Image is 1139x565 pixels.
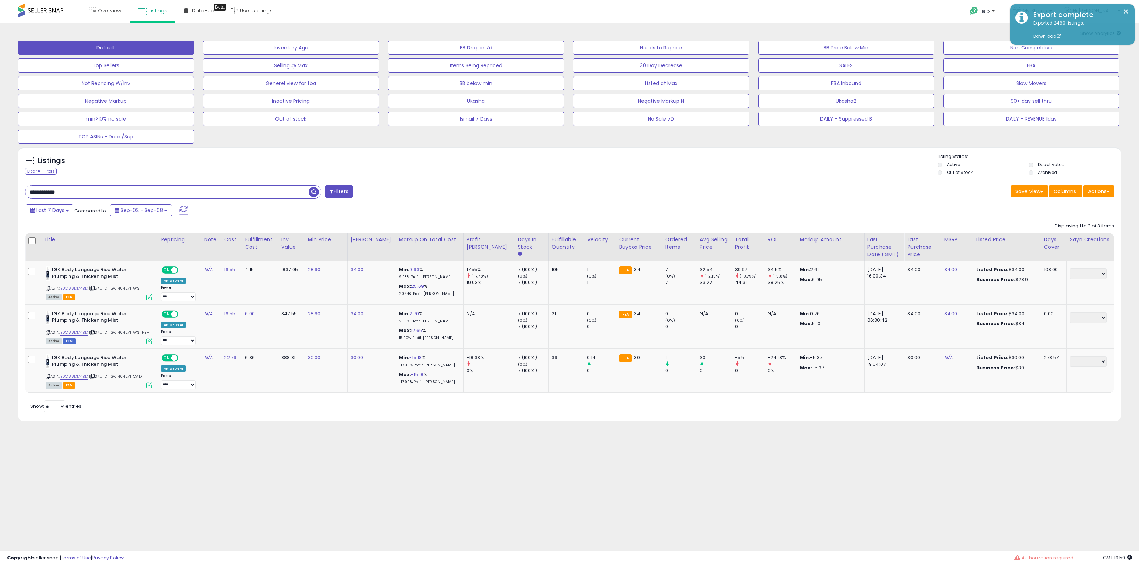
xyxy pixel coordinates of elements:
b: Max: [399,327,411,334]
button: × [1123,7,1129,16]
div: Sayn Creations [1070,236,1111,243]
div: $34 [976,321,1035,327]
a: N/A [204,310,213,317]
i: Get Help [970,6,978,15]
p: 6.95 [800,276,859,283]
span: OFF [177,311,189,317]
button: Needs to Reprice [573,41,749,55]
p: -17.90% Profit [PERSON_NAME] [399,363,458,368]
span: OFF [177,267,189,273]
div: [DATE] 06:30:42 [867,311,899,323]
div: % [399,283,458,296]
div: 6.36 [245,354,273,361]
span: Help [980,8,990,14]
img: 31D71lQ6TAL._SL40_.jpg [46,354,50,369]
div: 30.00 [907,354,935,361]
a: -15.18 [409,354,422,361]
button: BB below min [388,76,564,90]
span: Sep-02 - Sep-08 [121,207,163,214]
th: The percentage added to the cost of goods (COGS) that forms the calculator for Min & Max prices. [396,233,463,261]
p: 0.76 [800,311,859,317]
div: 0 [587,323,616,330]
button: 90+ day sell thru [943,94,1119,108]
div: Ordered Items [665,236,694,251]
a: 22.79 [224,354,236,361]
strong: Min: [800,266,810,273]
small: (0%) [665,317,675,323]
div: 39.97 [735,266,765,273]
strong: Max: [800,276,812,283]
div: 7 (100%) [518,311,548,317]
a: 28.90 [308,310,321,317]
div: Note [204,236,218,243]
button: Filters [325,185,353,198]
div: 7 (100%) [518,279,548,286]
button: SALES [758,58,934,73]
label: Active [947,162,960,168]
div: $30.00 [976,354,1035,361]
strong: Min: [800,310,810,317]
span: | SKU: D-IGK-404271-CAD [89,374,142,379]
div: Title [44,236,155,243]
div: 888.81 [281,354,299,361]
strong: Max: [800,320,812,327]
label: Archived [1038,169,1057,175]
button: Selling @ Max [203,58,379,73]
div: 0 [735,368,765,374]
div: 0 [665,368,697,374]
a: Help [964,1,1002,23]
button: Inventory Age [203,41,379,55]
div: 7 (100%) [518,368,548,374]
a: N/A [944,354,953,361]
p: 9.03% Profit [PERSON_NAME] [399,275,458,280]
div: 7 (100%) [518,323,548,330]
div: MSRP [944,236,970,243]
span: Listings [149,7,167,14]
div: 0 [735,311,765,317]
small: FBA [619,354,632,362]
button: 30 Day Decrease [573,58,749,73]
div: 7 (100%) [518,266,548,273]
div: 0% [768,368,797,374]
div: N/A [700,311,726,317]
p: 15.00% Profit [PERSON_NAME] [399,336,458,340]
div: 34.00 [907,266,935,273]
div: ROI [768,236,794,243]
div: Avg Selling Price [700,236,729,251]
button: FBA [943,58,1119,73]
div: Exported 2460 listings. [1028,20,1129,40]
div: Amazon AI [161,278,186,284]
div: 105 [552,266,578,273]
div: 34.00 [907,311,935,317]
span: ON [162,355,171,361]
button: Columns [1049,185,1082,197]
div: Listed Price [976,236,1038,243]
b: Business Price: [976,320,1015,327]
span: All listings currently available for purchase on Amazon [46,382,62,389]
div: -18.33% [467,354,515,361]
p: -5.37 [800,354,859,361]
a: 28.90 [308,266,321,273]
div: 0 [735,323,765,330]
b: Listed Price: [976,310,1009,317]
div: Days In Stock [518,236,546,251]
button: Inactive Pricing [203,94,379,108]
span: 34 [634,266,640,273]
button: TOP ASINs - Deac/Sup [18,130,194,144]
small: (0%) [518,273,528,279]
div: 34.5% [768,266,797,273]
div: 0 [665,311,697,317]
span: FBA [63,294,75,300]
div: Days Cover [1044,236,1064,251]
div: -24.13% [768,354,797,361]
a: 16.55 [224,310,235,317]
div: $30 [976,365,1035,371]
button: Negative Markup [18,94,194,108]
span: DataHub [192,7,214,14]
a: 25.69 [411,283,424,290]
b: Max: [399,283,411,290]
div: 1 [587,266,616,273]
b: IGK Body Language Rice Water Plumping & Thickening Mist [52,354,138,369]
span: | SKU: D-IGK-404271-WS [89,285,140,291]
div: ASIN: [46,311,152,344]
